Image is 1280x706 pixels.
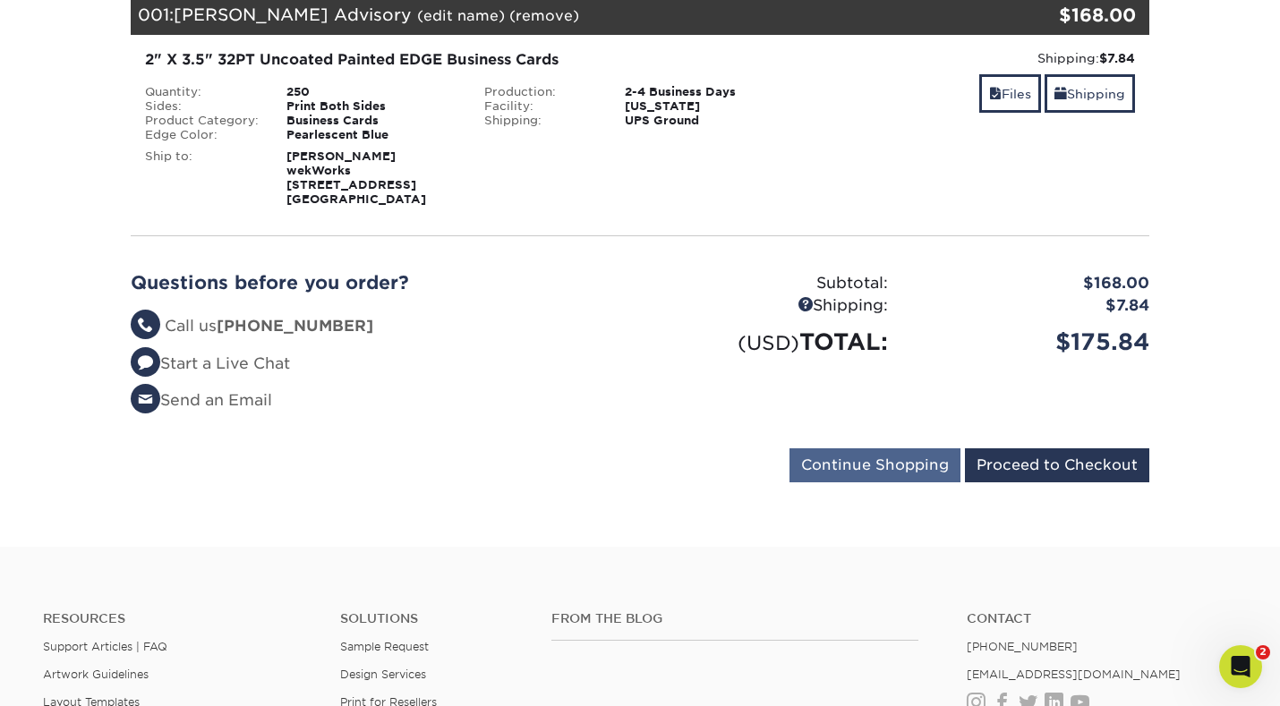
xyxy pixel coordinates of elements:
[979,2,1136,29] div: $168.00
[509,7,579,24] a: (remove)
[1256,645,1270,659] span: 2
[640,325,901,359] div: TOTAL:
[823,49,1135,67] div: Shipping:
[145,49,796,71] div: 2" X 3.5" 32PT Uncoated Painted EDGE Business Cards
[131,272,627,293] h2: Questions before you order?
[611,114,809,128] div: UPS Ground
[901,325,1163,359] div: $175.84
[417,7,505,24] a: (edit name)
[979,74,1041,113] a: Files
[131,354,290,372] a: Start a Live Chat
[132,149,273,207] div: Ship to:
[273,114,471,128] div: Business Cards
[640,272,901,295] div: Subtotal:
[273,128,471,142] div: Pearlescent Blue
[471,85,612,99] div: Production:
[1219,645,1262,688] iframe: Intercom live chat
[1099,51,1135,65] strong: $7.84
[989,87,1002,101] span: files
[901,294,1163,318] div: $7.84
[132,85,273,99] div: Quantity:
[967,668,1181,681] a: [EMAIL_ADDRESS][DOMAIN_NAME]
[471,114,612,128] div: Shipping:
[132,114,273,128] div: Product Category:
[471,99,612,114] div: Facility:
[738,331,799,354] small: (USD)
[640,294,901,318] div: Shipping:
[611,99,809,114] div: [US_STATE]
[967,611,1237,626] a: Contact
[132,99,273,114] div: Sides:
[1054,87,1067,101] span: shipping
[286,149,426,206] strong: [PERSON_NAME] wekWorks [STREET_ADDRESS] [GEOGRAPHIC_DATA]
[174,4,412,24] span: [PERSON_NAME] Advisory
[967,640,1078,653] a: [PHONE_NUMBER]
[131,391,272,409] a: Send an Email
[611,85,809,99] div: 2-4 Business Days
[340,640,429,653] a: Sample Request
[217,317,373,335] strong: [PHONE_NUMBER]
[132,128,273,142] div: Edge Color:
[273,99,471,114] div: Print Both Sides
[131,315,627,338] li: Call us
[43,611,313,626] h4: Resources
[789,448,960,482] input: Continue Shopping
[340,668,426,681] a: Design Services
[340,611,525,626] h4: Solutions
[273,85,471,99] div: 250
[43,640,167,653] a: Support Articles | FAQ
[1045,74,1135,113] a: Shipping
[551,611,918,626] h4: From the Blog
[965,448,1149,482] input: Proceed to Checkout
[901,272,1163,295] div: $168.00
